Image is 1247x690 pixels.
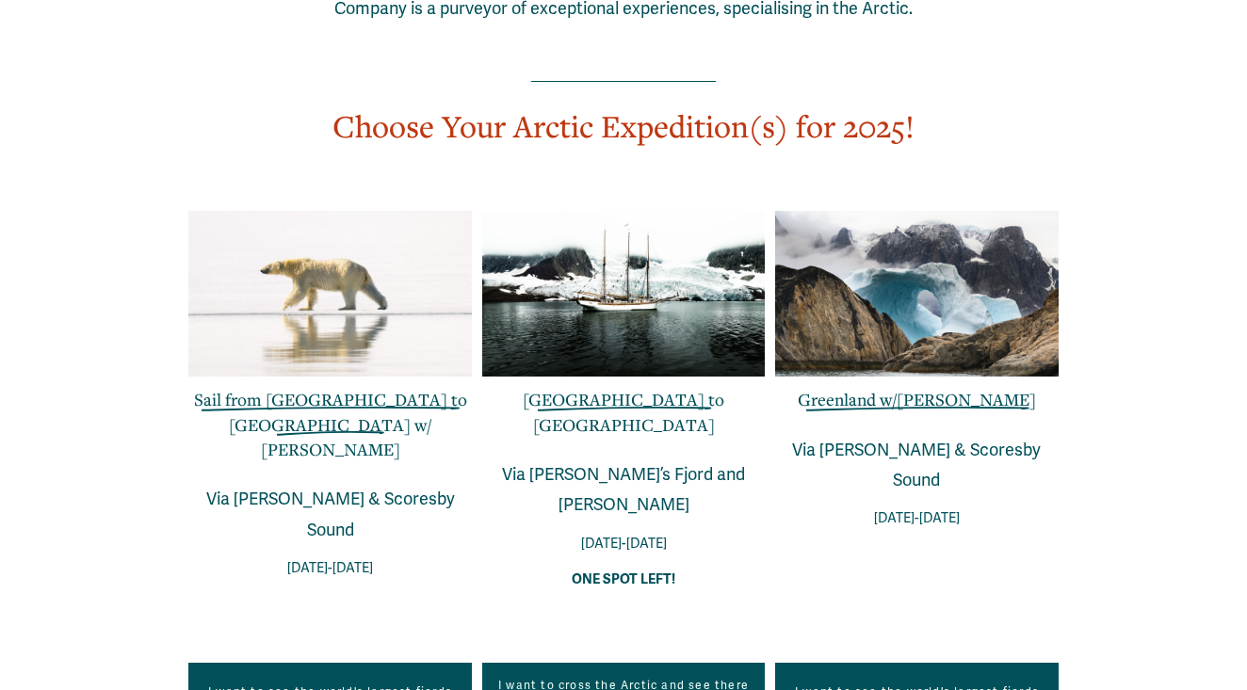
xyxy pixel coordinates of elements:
[482,459,765,521] p: Via [PERSON_NAME]’s Fjord and [PERSON_NAME]
[775,506,1058,531] p: [DATE]-[DATE]
[798,388,1036,410] a: Greenland w/[PERSON_NAME]
[523,388,724,435] a: [GEOGRAPHIC_DATA] to [GEOGRAPHIC_DATA]
[188,556,471,581] p: [DATE]-[DATE]
[332,105,915,146] span: Choose Your Arctic Expedition(s) for 2025!
[194,388,467,459] a: Sail from [GEOGRAPHIC_DATA] to [GEOGRAPHIC_DATA] w/ [PERSON_NAME]
[572,570,675,587] strong: ONE SPOT LEFT!
[188,484,471,545] p: Via [PERSON_NAME] & Scoresby Sound
[482,532,765,556] p: [DATE]-[DATE]
[775,435,1058,496] p: Via [PERSON_NAME] & Scoresby Sound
